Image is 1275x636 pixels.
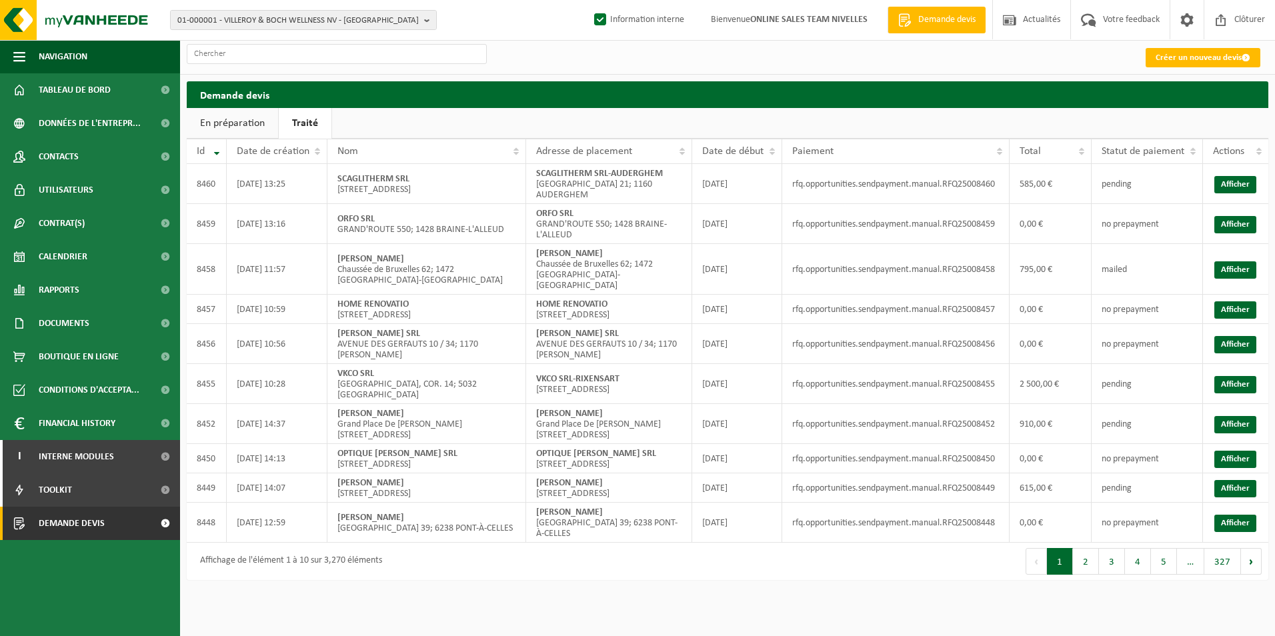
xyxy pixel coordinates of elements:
[1214,336,1256,353] a: Afficher
[536,146,632,157] span: Adresse de placement
[888,7,986,33] a: Demande devis
[227,404,327,444] td: [DATE] 14:37
[1214,376,1256,393] a: Afficher
[337,329,420,339] strong: [PERSON_NAME] SRL
[39,107,141,140] span: Données de l'entrepr...
[1102,379,1132,389] span: pending
[327,324,526,364] td: AVENUE DES GERFAUTS 10 / 34; 1170 [PERSON_NAME]
[1102,146,1184,157] span: Statut de paiement
[750,15,868,25] strong: ONLINE SALES TEAM NIVELLES
[1010,404,1092,444] td: 910,00 €
[526,364,692,404] td: [STREET_ADDRESS]
[692,444,782,473] td: [DATE]
[337,254,404,264] strong: [PERSON_NAME]
[197,146,205,157] span: Id
[187,108,278,139] a: En préparation
[1213,146,1244,157] span: Actions
[692,164,782,204] td: [DATE]
[536,374,619,384] strong: VKCO SRL-RIXENSART
[337,478,404,488] strong: [PERSON_NAME]
[177,11,419,31] span: 01-000001 - VILLEROY & BOCH WELLNESS NV - [GEOGRAPHIC_DATA]
[1102,179,1132,189] span: pending
[536,329,619,339] strong: [PERSON_NAME] SRL
[187,473,227,503] td: 8449
[193,549,382,573] div: Affichage de l'élément 1 à 10 sur 3,270 éléments
[187,244,227,295] td: 8458
[337,409,404,419] strong: [PERSON_NAME]
[536,169,663,179] strong: SCAGLITHERM SRL-AUDERGHEM
[327,244,526,295] td: Chaussée de Bruxelles 62; 1472 [GEOGRAPHIC_DATA]-[GEOGRAPHIC_DATA]
[1010,364,1092,404] td: 2 500,00 €
[1146,48,1260,67] a: Créer un nouveau devis
[337,174,409,184] strong: SCAGLITHERM SRL
[536,299,607,309] strong: HOME RENOVATIO
[782,473,1010,503] td: rfq.opportunities.sendpayment.manual.RFQ25008449
[782,404,1010,444] td: rfq.opportunities.sendpayment.manual.RFQ25008452
[1151,548,1177,575] button: 5
[1241,548,1262,575] button: Next
[1073,548,1099,575] button: 2
[1047,548,1073,575] button: 1
[337,299,409,309] strong: HOME RENOVATIO
[782,444,1010,473] td: rfq.opportunities.sendpayment.manual.RFQ25008450
[1020,146,1041,157] span: Total
[536,478,603,488] strong: [PERSON_NAME]
[1102,305,1159,315] span: no prepayment
[187,204,227,244] td: 8459
[526,444,692,473] td: [STREET_ADDRESS]
[526,295,692,324] td: [STREET_ADDRESS]
[227,295,327,324] td: [DATE] 10:59
[1010,164,1092,204] td: 585,00 €
[39,307,89,340] span: Documents
[237,146,309,157] span: Date de création
[227,503,327,543] td: [DATE] 12:59
[337,449,457,459] strong: OPTIQUE [PERSON_NAME] SRL
[782,244,1010,295] td: rfq.opportunities.sendpayment.manual.RFQ25008458
[337,369,374,379] strong: VKCO SRL
[337,214,375,224] strong: ORFO SRL
[1010,503,1092,543] td: 0,00 €
[692,244,782,295] td: [DATE]
[915,13,979,27] span: Demande devis
[526,404,692,444] td: Grand Place De [PERSON_NAME][STREET_ADDRESS]
[526,324,692,364] td: AVENUE DES GERFAUTS 10 / 34; 1170 [PERSON_NAME]
[782,295,1010,324] td: rfq.opportunities.sendpayment.manual.RFQ25008457
[536,209,573,219] strong: ORFO SRL
[279,108,331,139] a: Traité
[39,340,119,373] span: Boutique en ligne
[187,364,227,404] td: 8455
[692,404,782,444] td: [DATE]
[327,204,526,244] td: GRAND'ROUTE 550; 1428 BRAINE-L'ALLEUD
[1177,548,1204,575] span: …
[692,204,782,244] td: [DATE]
[1102,265,1127,275] span: mailed
[1099,548,1125,575] button: 3
[692,473,782,503] td: [DATE]
[227,244,327,295] td: [DATE] 11:57
[526,503,692,543] td: [GEOGRAPHIC_DATA] 39; 6238 PONT-À-CELLES
[792,146,834,157] span: Paiement
[39,140,79,173] span: Contacts
[39,373,139,407] span: Conditions d'accepta...
[39,507,105,540] span: Demande devis
[782,364,1010,404] td: rfq.opportunities.sendpayment.manual.RFQ25008455
[327,164,526,204] td: [STREET_ADDRESS]
[591,10,684,30] label: Information interne
[39,240,87,273] span: Calendrier
[1010,324,1092,364] td: 0,00 €
[327,444,526,473] td: [STREET_ADDRESS]
[337,146,358,157] span: Nom
[1010,473,1092,503] td: 615,00 €
[39,440,114,473] span: Interne modules
[692,503,782,543] td: [DATE]
[187,324,227,364] td: 8456
[526,164,692,204] td: [GEOGRAPHIC_DATA] 21; 1160 AUDERGHEM
[536,507,603,517] strong: [PERSON_NAME]
[39,73,111,107] span: Tableau de bord
[692,295,782,324] td: [DATE]
[39,407,115,440] span: Financial History
[39,173,93,207] span: Utilisateurs
[227,204,327,244] td: [DATE] 13:16
[692,324,782,364] td: [DATE]
[327,503,526,543] td: [GEOGRAPHIC_DATA] 39; 6238 PONT-À-CELLES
